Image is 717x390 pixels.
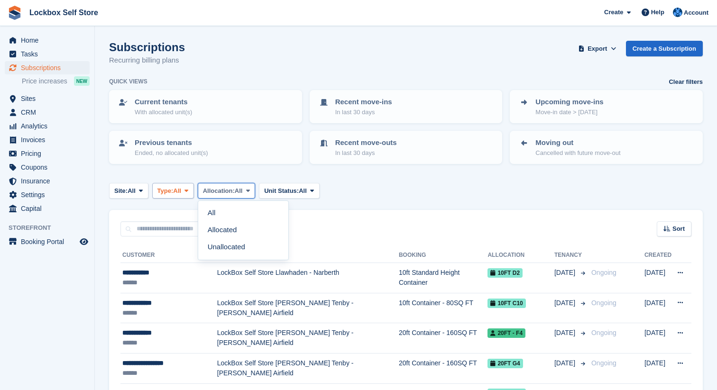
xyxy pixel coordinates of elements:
span: 10FT C10 [487,299,525,308]
p: Move-in date > [DATE] [535,108,603,117]
p: Moving out [535,137,620,148]
a: Allocated [202,222,285,239]
a: Current tenants With allocated unit(s) [110,91,301,122]
span: Create [604,8,623,17]
a: menu [5,174,90,188]
a: Unallocated [202,239,285,256]
td: [DATE] [644,263,671,293]
a: menu [5,161,90,174]
button: Type: All [152,183,194,199]
th: Allocation [487,248,554,263]
p: Cancelled with future move-out [535,148,620,158]
p: Ended, no allocated unit(s) [135,148,208,158]
span: Type: [157,186,174,196]
a: Price increases NEW [22,76,90,86]
span: Sort [672,224,685,234]
a: menu [5,61,90,74]
img: Naomi Davies [673,8,682,17]
th: Tenancy [554,248,588,263]
a: Previous tenants Ended, no allocated unit(s) [110,132,301,163]
p: With allocated unit(s) [135,108,192,117]
p: Upcoming move-ins [535,97,603,108]
span: 20FT - F4 [487,328,525,338]
p: Recent move-ins [335,97,392,108]
span: All [173,186,181,196]
th: Site [217,248,399,263]
span: Capital [21,202,78,215]
p: Current tenants [135,97,192,108]
span: Settings [21,188,78,201]
th: Booking [399,248,488,263]
span: Ongoing [591,359,616,367]
a: menu [5,47,90,61]
a: Create a Subscription [626,41,703,56]
span: Export [588,44,607,54]
td: LockBox Self Store Llawhaden - Narberth [217,263,399,293]
td: 10ft Container - 80SQ FT [399,293,488,323]
a: Lockbox Self Store [26,5,102,20]
span: [DATE] [554,358,577,368]
td: 20ft Container - 160SQ FT [399,353,488,383]
div: NEW [74,76,90,86]
span: Storefront [9,223,94,233]
a: menu [5,92,90,105]
a: menu [5,106,90,119]
td: 20ft Container - 160SQ FT [399,323,488,354]
a: Recent move-outs In last 30 days [311,132,502,163]
td: [DATE] [644,353,671,383]
span: Allocation: [203,186,235,196]
h6: Quick views [109,77,147,86]
span: Tasks [21,47,78,61]
span: Price increases [22,77,67,86]
h1: Subscriptions [109,41,185,54]
span: Booking Portal [21,235,78,248]
span: [DATE] [554,268,577,278]
button: Site: All [109,183,148,199]
a: Moving out Cancelled with future move-out [511,132,702,163]
p: In last 30 days [335,108,392,117]
span: All [299,186,307,196]
p: Recurring billing plans [109,55,185,66]
span: CRM [21,106,78,119]
span: Ongoing [591,329,616,336]
a: menu [5,235,90,248]
span: [DATE] [554,328,577,338]
span: Coupons [21,161,78,174]
span: Ongoing [591,269,616,276]
button: Allocation: All [198,183,256,199]
span: Analytics [21,119,78,133]
td: LockBox Self Store [PERSON_NAME] Tenby - [PERSON_NAME] Airfield [217,323,399,354]
a: menu [5,133,90,146]
span: Insurance [21,174,78,188]
p: Previous tenants [135,137,208,148]
a: Upcoming move-ins Move-in date > [DATE] [511,91,702,122]
span: Help [651,8,664,17]
a: menu [5,119,90,133]
button: Export [577,41,618,56]
p: In last 30 days [335,148,397,158]
span: Ongoing [591,299,616,307]
span: Subscriptions [21,61,78,74]
span: Site: [114,186,128,196]
img: stora-icon-8386f47178a22dfd0bd8f6a31ec36ba5ce8667c1dd55bd0f319d3a0aa187defe.svg [8,6,22,20]
button: Unit Status: All [259,183,319,199]
td: LockBox Self Store [PERSON_NAME] Tenby - [PERSON_NAME] Airfield [217,353,399,383]
a: menu [5,188,90,201]
span: Account [684,8,708,18]
span: Pricing [21,147,78,160]
a: All [202,205,285,222]
span: All [235,186,243,196]
a: Preview store [78,236,90,247]
th: Customer [120,248,217,263]
a: menu [5,34,90,47]
span: Home [21,34,78,47]
th: Created [644,248,671,263]
span: Invoices [21,133,78,146]
a: Recent move-ins In last 30 days [311,91,502,122]
span: 10FT D2 [487,268,523,278]
td: LockBox Self Store [PERSON_NAME] Tenby - [PERSON_NAME] Airfield [217,293,399,323]
span: All [128,186,136,196]
a: menu [5,147,90,160]
span: [DATE] [554,298,577,308]
span: Unit Status: [264,186,299,196]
